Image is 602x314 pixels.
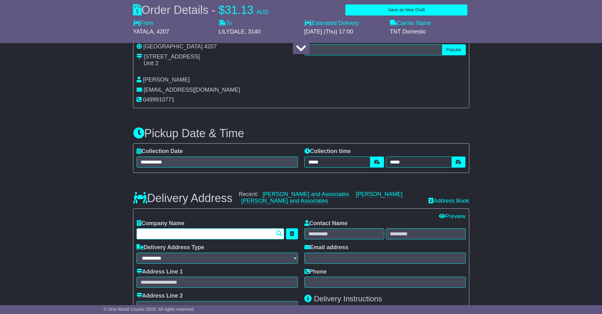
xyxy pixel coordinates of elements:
[390,28,469,35] div: TNT Domestic
[429,198,469,204] a: Address Book
[257,9,269,15] span: AUD
[137,244,204,251] label: Delivery Address Type
[133,20,154,27] label: From
[137,220,185,227] label: Company Name
[304,28,384,35] div: [DATE] (Thu) 17:00
[304,268,327,275] label: Phone
[133,127,469,140] h3: Pickup Date & Time
[133,192,233,205] h3: Delivery Address
[304,244,349,251] label: Email address
[144,60,200,67] div: Unit 2
[143,96,175,103] span: 0499910771
[241,198,328,204] a: [PERSON_NAME] and Associates
[104,307,195,312] span: © One World Courier 2025. All rights reserved.
[439,213,465,219] a: Preview
[144,53,200,60] div: [STREET_ADDRESS]
[144,87,240,93] span: [EMAIL_ADDRESS][DOMAIN_NAME]
[219,20,232,27] label: To
[219,3,225,16] span: $
[133,3,269,17] div: Order Details -
[225,3,253,16] span: 31.13
[137,292,183,299] label: Address Line 2
[345,4,467,15] button: Save as New Draft
[154,28,169,35] span: , 4207
[304,20,384,27] label: Estimated Delivery
[239,191,423,205] div: Recent:
[314,294,382,303] span: Delivery Instructions
[143,77,190,83] span: [PERSON_NAME]
[356,191,403,198] a: [PERSON_NAME]
[219,28,245,35] span: LILYDALE
[390,20,431,27] label: Carrier Name
[137,148,183,155] label: Collection Date
[133,28,154,35] span: YATALA
[245,28,260,35] span: , 3140
[263,191,349,198] a: [PERSON_NAME] and Associates
[137,268,183,275] label: Address Line 1
[304,148,351,155] label: Collection time
[304,220,348,227] label: Contact Name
